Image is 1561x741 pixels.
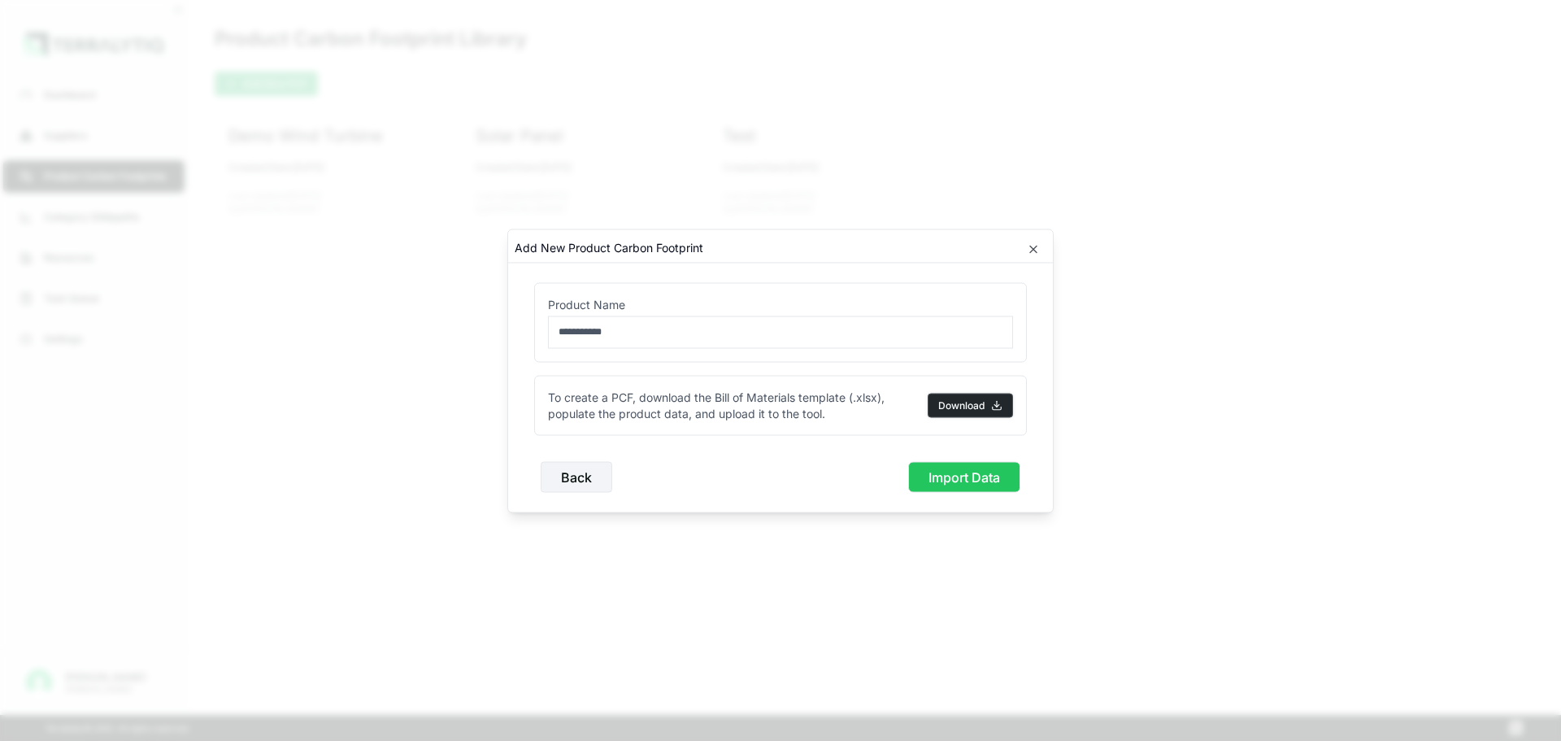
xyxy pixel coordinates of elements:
[541,461,612,492] button: Back
[548,389,915,421] p: To create a PCF, download the Bill of Materials template (.xlsx), populate the product data, and ...
[548,296,1013,312] label: Product Name
[908,461,1020,492] button: Import Data
[515,239,703,255] h2: Add New Product Carbon Footprint
[915,393,1013,417] a: Download
[928,393,1013,417] button: Download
